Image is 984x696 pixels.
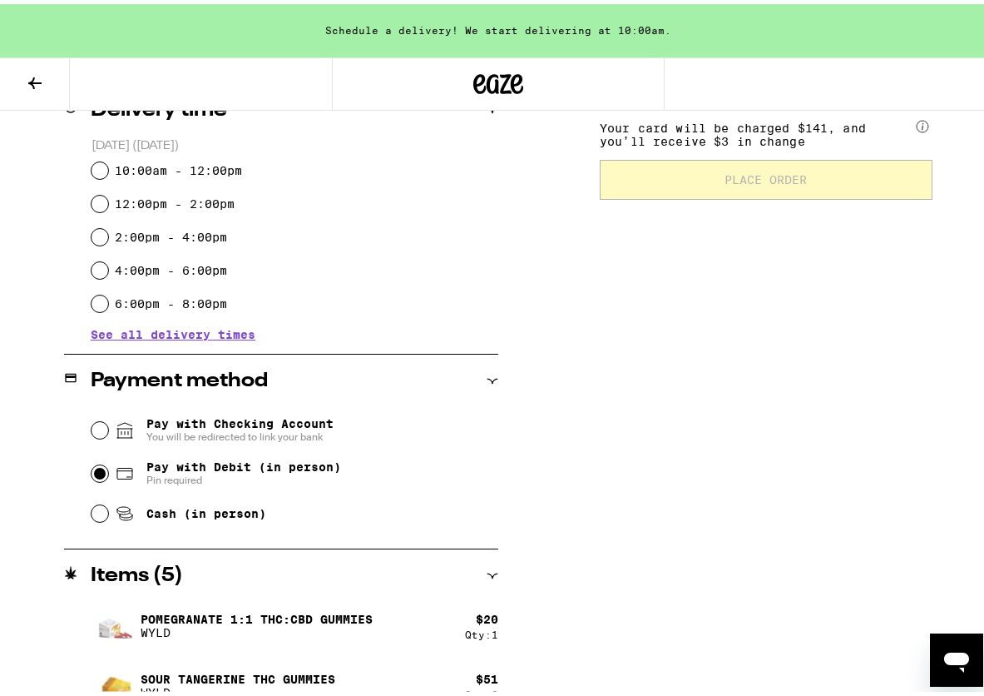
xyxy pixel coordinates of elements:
[146,503,266,516] span: Cash (in person)
[465,625,498,636] div: Qty: 1
[115,293,227,306] label: 6:00pm - 8:00pm
[91,325,255,336] button: See all delivery times
[115,193,235,206] label: 12:00pm - 2:00pm
[465,685,498,696] div: Qty: 3
[600,112,912,144] span: Your card will be charged $141, and you’ll receive $3 in change
[600,156,932,196] button: Place Order
[141,622,373,635] p: WYLD
[91,134,498,150] p: [DATE] ([DATE])
[91,367,268,387] h2: Payment method
[146,413,334,440] span: Pay with Checking Account
[91,599,137,645] img: Pomegranate 1:1 THC:CBD Gummies
[146,470,341,483] span: Pin required
[141,609,373,622] p: Pomegranate 1:1 THC:CBD Gummies
[930,629,983,683] iframe: Button to launch messaging window
[146,456,341,470] span: Pay with Debit (in person)
[141,682,335,695] p: WYLD
[141,669,335,682] p: Sour Tangerine THC Gummies
[476,609,498,622] div: $ 20
[115,260,227,273] label: 4:00pm - 6:00pm
[115,160,242,173] label: 10:00am - 12:00pm
[146,426,334,440] span: You will be redirected to link your bank
[725,170,808,181] span: Place Order
[91,97,227,117] h2: Delivery time
[91,562,183,582] h2: Items ( 5 )
[476,669,498,682] div: $ 51
[115,226,227,240] label: 2:00pm - 4:00pm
